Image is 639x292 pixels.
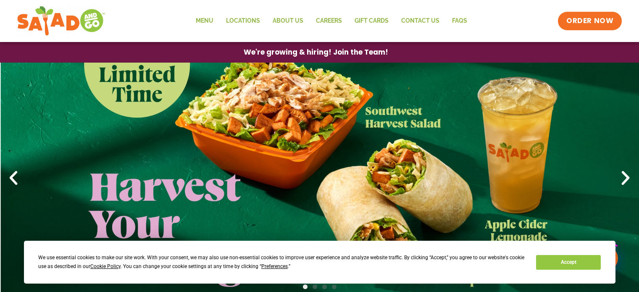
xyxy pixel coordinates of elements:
[446,11,473,31] a: FAQs
[189,11,220,31] a: Menu
[303,284,308,289] span: Go to slide 1
[189,11,473,31] nav: Menu
[332,284,337,289] span: Go to slide 4
[395,11,446,31] a: Contact Us
[244,49,388,56] span: We're growing & hiring! Join the Team!
[266,11,310,31] a: About Us
[322,284,327,289] span: Go to slide 3
[313,284,317,289] span: Go to slide 2
[310,11,348,31] a: Careers
[90,263,121,269] span: Cookie Policy
[17,4,105,38] img: new-SAG-logo-768×292
[566,16,613,26] span: ORDER NOW
[24,241,615,284] div: Cookie Consent Prompt
[558,12,622,30] a: ORDER NOW
[38,253,526,271] div: We use essential cookies to make our site work. With your consent, we may also use non-essential ...
[261,263,288,269] span: Preferences
[231,42,401,62] a: We're growing & hiring! Join the Team!
[348,11,395,31] a: GIFT CARDS
[220,11,266,31] a: Locations
[536,255,601,270] button: Accept
[4,169,23,187] div: Previous slide
[616,169,635,187] div: Next slide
